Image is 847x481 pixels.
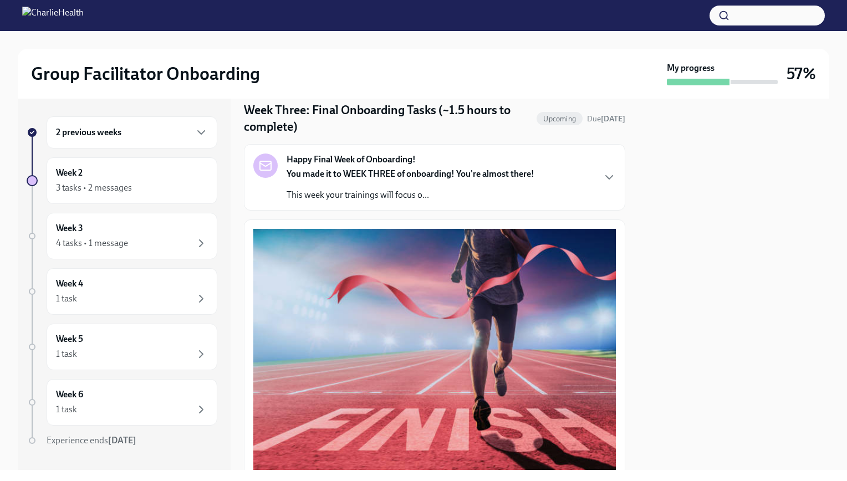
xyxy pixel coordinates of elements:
h6: Week 6 [56,388,83,401]
a: Week 41 task [27,268,217,315]
strong: [DATE] [108,435,136,446]
a: Week 23 tasks • 2 messages [27,157,217,204]
h2: Group Facilitator Onboarding [31,63,260,85]
h6: 2 previous weeks [56,126,121,139]
strong: Happy Final Week of Onboarding! [287,153,416,166]
strong: My progress [667,62,715,74]
div: 4 tasks • 1 message [56,237,128,249]
div: 1 task [56,403,77,416]
h6: Week 4 [56,278,83,290]
span: Experience ends [47,435,136,446]
strong: You made it to WEEK THREE of onboarding! You're almost there! [287,168,534,179]
div: 1 task [56,293,77,305]
a: Week 34 tasks • 1 message [27,213,217,259]
h6: Week 3 [56,222,83,234]
h6: Week 5 [56,333,83,345]
a: Week 51 task [27,324,217,370]
h3: 57% [787,64,816,84]
button: Zoom image [253,229,616,470]
div: 1 task [56,348,77,360]
div: 2 previous weeks [47,116,217,149]
a: Week 61 task [27,379,217,426]
p: This week your trainings will focus o... [287,189,534,201]
img: CharlieHealth [22,7,84,24]
h4: Week Three: Final Onboarding Tasks (~1.5 hours to complete) [244,102,532,135]
span: Due [587,114,625,124]
h6: Week 2 [56,167,83,179]
div: 3 tasks • 2 messages [56,182,132,194]
strong: [DATE] [601,114,625,124]
span: Upcoming [537,115,583,123]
